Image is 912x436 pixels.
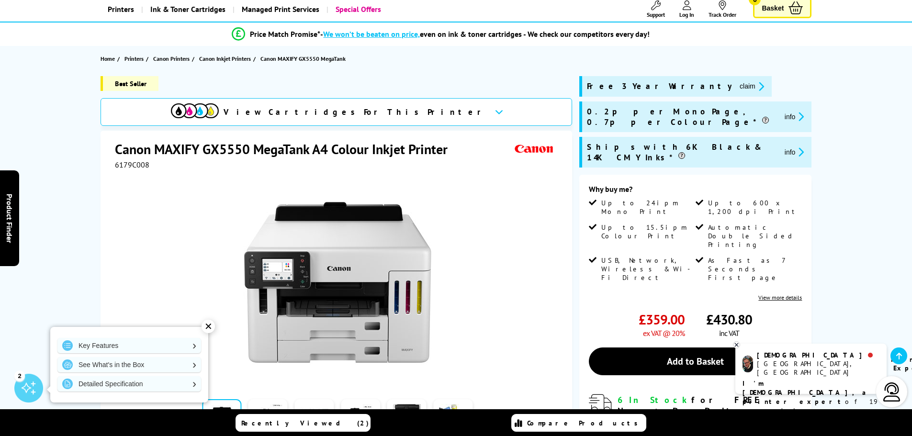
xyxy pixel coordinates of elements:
[589,184,802,199] div: Why buy me?
[153,54,192,64] a: Canon Printers
[101,76,158,91] span: Best Seller
[78,26,804,43] li: modal_Promise
[679,0,694,18] a: Log In
[757,351,879,359] div: [DEMOGRAPHIC_DATA]
[743,379,879,434] p: of 19 years! Leave me a message and I'll respond ASAP
[5,193,14,243] span: Product Finder
[782,111,807,122] button: promo-description
[587,142,777,163] span: Ships with 6K Black & 14K CMY Inks*
[199,54,251,64] span: Canon Inkjet Printers
[762,1,784,14] span: Basket
[260,54,348,64] a: Canon MAXIFY GX5550 MegaTank
[323,29,420,39] span: We won’t be beaten on price,
[618,394,802,416] div: for FREE Next Day Delivery
[101,54,117,64] a: Home
[708,223,800,249] span: Automatic Double Sided Printing
[115,160,149,169] span: 6179C008
[719,328,739,338] span: inc VAT
[153,54,190,64] span: Canon Printers
[511,414,646,432] a: Compare Products
[224,107,487,117] span: View Cartridges For This Printer
[709,0,736,18] a: Track Order
[124,54,144,64] span: Printers
[171,103,219,118] img: View Cartridges
[202,320,215,333] div: ✕
[57,357,201,372] a: See What's in the Box
[647,11,665,18] span: Support
[601,223,693,240] span: Up to 15.5ipm Colour Print
[320,29,650,39] div: - even on ink & toner cartridges - We check our competitors every day!
[14,370,25,381] div: 2
[882,382,901,402] img: user-headset-light.svg
[587,106,777,127] span: 0.2p per Mono Page, 0.7p per Colour Page*
[601,199,693,216] span: Up to 24ipm Mono Print
[679,11,694,18] span: Log In
[512,140,556,158] img: Canon
[782,146,807,157] button: promo-description
[250,29,320,39] span: Price Match Promise*
[236,414,371,432] a: Recently Viewed (2)
[758,294,802,301] a: View more details
[124,54,146,64] a: Printers
[708,256,800,282] span: As Fast as 7 Seconds First page
[244,189,431,376] img: Canon MAXIFY GX5550 MegaTank
[527,419,643,427] span: Compare Products
[708,199,800,216] span: Up to 600 x 1,200 dpi Print
[706,311,752,328] span: £430.80
[589,347,802,375] a: Add to Basket
[743,379,869,406] b: I'm [DEMOGRAPHIC_DATA], a printer expert
[737,81,767,92] button: promo-description
[643,328,685,338] span: ex VAT @ 20%
[260,54,346,64] span: Canon MAXIFY GX5550 MegaTank
[639,311,685,328] span: £359.00
[57,338,201,353] a: Key Features
[199,54,253,64] a: Canon Inkjet Printers
[743,356,753,372] img: chris-livechat.png
[601,256,693,282] span: USB, Network, Wireless & Wi-Fi Direct
[589,394,802,430] div: modal_delivery
[618,394,691,405] span: 6 In Stock
[57,376,201,391] a: Detailed Specification
[587,81,732,92] span: Free 3 Year Warranty
[101,54,115,64] span: Home
[647,0,665,18] a: Support
[115,140,457,158] h1: Canon MAXIFY GX5550 MegaTank A4 Colour Inkjet Printer
[241,419,369,427] span: Recently Viewed (2)
[757,359,879,377] div: [GEOGRAPHIC_DATA], [GEOGRAPHIC_DATA]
